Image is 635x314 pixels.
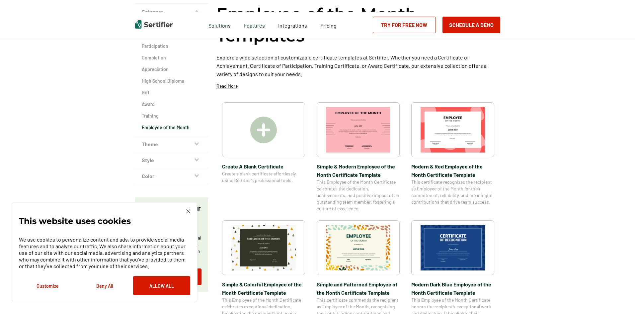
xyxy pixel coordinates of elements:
a: Completion [142,54,201,61]
span: This certificate recognizes the recipient as Employee of the Month for their commitment, reliabil... [411,179,494,205]
span: Create A Blank Certificate [222,162,305,170]
img: Simple & Colorful Employee of the Month Certificate Template [231,225,296,270]
span: Simple & Modern Employee of the Month Certificate Template [317,162,400,179]
span: Solutions [208,21,231,29]
div: Category [135,20,208,136]
span: Features [244,21,265,29]
img: Sertifier | Digital Credentialing Platform [135,20,173,29]
img: Modern Dark Blue Employee of the Month Certificate Template [421,225,485,270]
button: Allow All [133,276,190,295]
a: Simple & Modern Employee of the Month Certificate TemplateSimple & Modern Employee of the Month C... [317,102,400,212]
span: Create a blank certificate effortlessly using Sertifier’s professional tools. [222,170,305,184]
img: Simple & Modern Employee of the Month Certificate Template [326,107,390,153]
span: Integrations [278,22,307,29]
a: Modern & Red Employee of the Month Certificate TemplateModern & Red Employee of the Month Certifi... [411,102,494,212]
button: Category [135,4,208,20]
a: Gift [142,89,201,96]
a: Try for Free Now [373,17,436,33]
img: Modern & Red Employee of the Month Certificate Template [421,107,485,153]
button: Theme [135,136,208,152]
a: Award [142,101,201,108]
a: High School Diploma [142,78,201,84]
button: Schedule a Demo [442,17,500,33]
a: Appreciation [142,66,201,73]
a: Participation [142,43,201,50]
button: Customize [19,276,76,295]
a: Employee of the Month [142,124,201,131]
p: We use cookies to personalize content and ads, to provide social media features and to analyze ou... [19,236,190,269]
img: Create A Blank Certificate [250,117,277,143]
p: This website uses cookies [19,218,131,224]
p: Explore a wide selection of customizable certificate templates at Sertifier. Whether you need a C... [216,53,500,78]
img: Simple and Patterned Employee of the Month Certificate Template [326,225,390,270]
button: Style [135,152,208,168]
button: Color [135,168,208,184]
span: Simple and Patterned Employee of the Month Certificate Template [317,280,400,297]
a: Pricing [320,21,337,29]
button: Deny All [76,276,133,295]
span: Modern Dark Blue Employee of the Month Certificate Template [411,280,494,297]
a: Integrations [278,21,307,29]
h1: Employee of the Month Templates [216,3,500,47]
a: Training [142,113,201,119]
p: Read More [216,83,238,89]
span: Pricing [320,22,337,29]
span: Modern & Red Employee of the Month Certificate Template [411,162,494,179]
span: This Employee of the Month Certificate celebrates the dedication, achievements, and positive impa... [317,179,400,212]
span: Simple & Colorful Employee of the Month Certificate Template [222,280,305,297]
img: Cookie Popup Close [186,209,190,213]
